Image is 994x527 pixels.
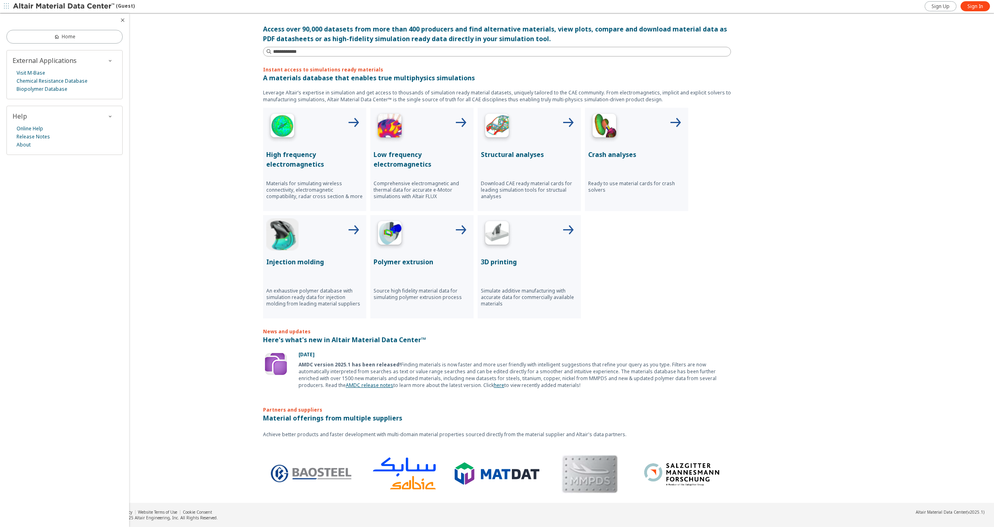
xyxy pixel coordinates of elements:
[967,3,983,10] span: Sign In
[481,111,513,143] img: Structural Analyses Icon
[263,335,731,345] p: Here's what's new in Altair Material Data Center™
[370,215,474,318] button: Polymer Extrusion IconPolymer extrusionSource high fidelity material data for simulating polymer ...
[13,2,116,10] img: Altair Material Data Center
[266,218,299,251] img: Injection Molding Icon
[916,509,984,515] div: (v2025.1)
[263,413,731,423] p: Material offerings from multiple suppliers
[707,445,792,502] img: Logo - CAMPUS
[299,361,731,389] div: Finding materials is now faster and more user friendly with intelligent suggestions that refine y...
[494,382,504,389] a: here
[263,24,731,44] div: Access over 90,000 datasets from more than 400 producers and find alternative materials, view plo...
[17,69,45,77] a: Visit M-Base
[374,288,470,301] p: Source high fidelity material data for simulating polymer extrusion process
[266,150,363,169] p: High frequency electromagnetics
[13,56,77,65] span: External Applications
[478,108,581,211] button: Structural Analyses IconStructural analysesDownload CAE ready material cards for leading simulati...
[588,111,620,143] img: Crash Analyses Icon
[17,125,43,133] a: Online Help
[17,141,31,149] a: About
[243,464,328,483] img: Logo - BaoSteel
[374,111,406,143] img: Low Frequency Icon
[481,257,578,267] p: 3D printing
[374,218,406,251] img: Polymer Extrusion Icon
[961,1,990,11] a: Sign In
[346,382,393,389] a: AMDC release notes
[263,215,366,318] button: Injection Molding IconInjection moldingAn exhaustive polymer database with simulation ready data ...
[585,108,688,211] button: Crash Analyses IconCrash analysesReady to use material cards for crash solvers
[266,180,363,200] p: Materials for simulating wireless connectivity, electromagnetic compatibility, radar cross sectio...
[374,257,470,267] p: Polymer extrusion
[62,33,75,40] span: Home
[263,351,289,377] img: Update Icon Software
[13,2,135,10] div: (Guest)
[299,361,401,368] b: AMDC version 2025.1 has been released!
[263,431,731,438] p: Achieve better products and faster development with multi-domain material properties sourced dire...
[614,458,699,490] img: Logo - Salzgitter
[13,112,27,121] span: Help
[588,150,685,159] p: Crash analyses
[481,218,513,251] img: 3D Printing Icon
[481,288,578,307] p: Simulate additive manufacturing with accurate data for commercially available materials
[183,509,212,515] a: Cookie Consent
[263,108,366,211] button: High Frequency IconHigh frequency electromagneticsMaterials for simulating wireless connectivity,...
[119,515,218,521] div: © 2025 Altair Engineering, Inc. All Rights Reserved.
[17,85,67,93] a: Biopolymer Database
[478,215,581,318] button: 3D Printing Icon3D printingSimulate additive manufacturing with accurate data for commercially av...
[263,66,731,73] p: Instant access to simulations ready materials
[263,328,731,335] p: News and updates
[374,150,470,169] p: Low frequency electromagnetics
[925,1,956,11] a: Sign Up
[336,447,421,500] img: Logo - Sabic
[481,150,578,159] p: Structural analyses
[138,509,177,515] a: Website Terms of Use
[17,77,88,85] a: Chemical Resistance Database
[370,108,474,211] button: Low Frequency IconLow frequency electromagneticsComprehensive electromagnetic and thermal data fo...
[263,89,731,103] p: Leverage Altair’s expertise in simulation and get access to thousands of simulation ready materia...
[588,180,685,193] p: Ready to use material cards for crash solvers
[266,257,363,267] p: Injection molding
[481,180,578,200] p: Download CAE ready material cards for leading simulation tools for structual analyses
[6,30,123,44] a: Home
[522,445,606,503] img: MMPDS Logo
[429,462,514,485] img: Logo - MatDat
[931,3,950,10] span: Sign Up
[17,133,50,141] a: Release Notes
[374,180,470,200] p: Comprehensive electromagnetic and thermal data for accurate e-Motor simulations with Altair FLUX
[266,288,363,307] p: An exhaustive polymer database with simulation ready data for injection molding from leading mate...
[916,509,967,515] span: Altair Material Data Center
[263,73,731,83] p: A materials database that enables true multiphysics simulations
[263,393,731,413] p: Partners and suppliers
[266,111,299,143] img: High Frequency Icon
[299,351,731,358] p: [DATE]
